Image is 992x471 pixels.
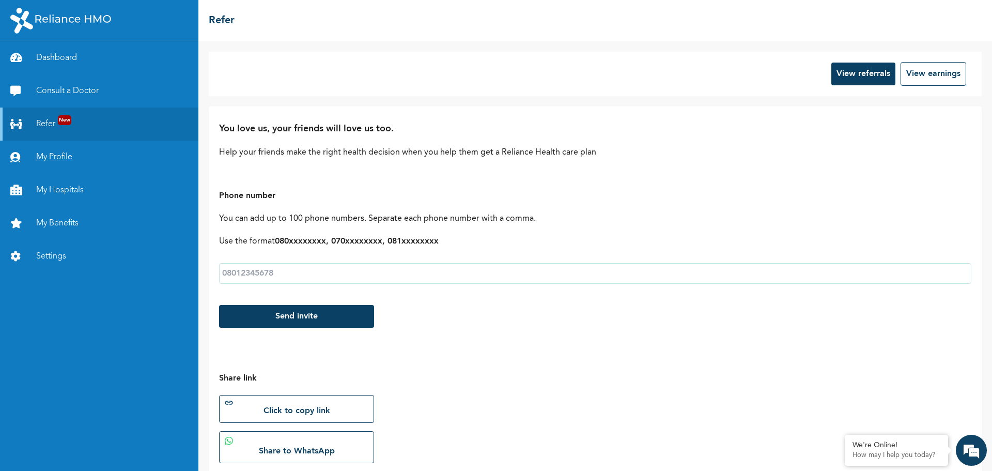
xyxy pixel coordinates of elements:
[853,451,940,460] p: How may I help you today?
[219,122,971,136] h2: You love us, your friends will love us too.
[101,351,197,383] div: FAQs
[831,63,895,85] button: View referrals
[5,369,101,376] span: Conversation
[10,8,111,34] img: RelianceHMO's Logo
[901,62,966,86] button: View earnings
[219,235,971,248] p: Use the format
[275,237,439,246] b: 080xxxxxxxx, 070xxxxxxxx, 081xxxxxxxx
[219,431,374,463] a: Share to WhatsApp
[219,146,971,159] p: Help your friends make the right health decision when you help them get a Reliance Health care plan
[209,13,235,28] h2: Refer
[219,395,374,423] button: Click to copy link
[169,5,194,30] div: Minimize live chat window
[19,52,42,78] img: d_794563401_company_1708531726252_794563401
[5,314,197,351] textarea: Type your message and hit 'Enter'
[219,212,971,225] p: You can add up to 100 phone numbers. Separate each phone number with a comma.
[60,146,143,251] span: We're online!
[219,263,971,284] input: 08012345678
[219,305,374,328] button: Send invite
[219,372,971,385] h3: Share link
[219,190,971,202] h3: Phone number
[58,115,71,125] span: New
[853,441,940,450] div: We're Online!
[54,58,174,71] div: Chat with us now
